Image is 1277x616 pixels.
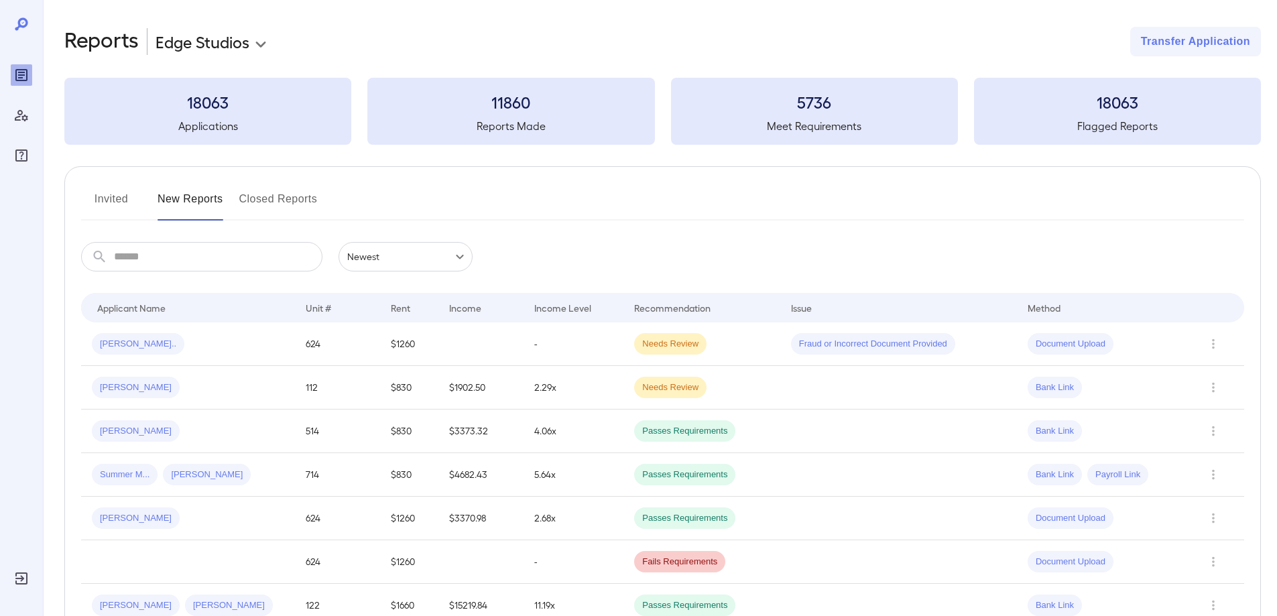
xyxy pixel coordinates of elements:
[1203,464,1224,485] button: Row Actions
[295,540,380,584] td: 624
[92,425,180,438] span: [PERSON_NAME]
[64,118,351,134] h5: Applications
[1028,300,1060,316] div: Method
[391,300,412,316] div: Rent
[380,497,438,540] td: $1260
[380,366,438,410] td: $830
[11,568,32,589] div: Log Out
[791,338,955,351] span: Fraud or Incorrect Document Provided
[1203,595,1224,616] button: Row Actions
[1203,333,1224,355] button: Row Actions
[380,322,438,366] td: $1260
[1028,599,1082,612] span: Bank Link
[634,556,725,568] span: Fails Requirements
[1028,425,1082,438] span: Bank Link
[64,78,1261,145] summary: 18063Applications11860Reports Made5736Meet Requirements18063Flagged Reports
[634,300,711,316] div: Recommendation
[92,469,158,481] span: Summer M...
[295,322,380,366] td: 624
[295,410,380,453] td: 514
[974,91,1261,113] h3: 18063
[524,366,623,410] td: 2.29x
[295,453,380,497] td: 714
[524,497,623,540] td: 2.68x
[449,300,481,316] div: Income
[1028,556,1113,568] span: Document Upload
[634,599,735,612] span: Passes Requirements
[92,599,180,612] span: [PERSON_NAME]
[534,300,591,316] div: Income Level
[380,453,438,497] td: $830
[11,145,32,166] div: FAQ
[524,322,623,366] td: -
[11,64,32,86] div: Reports
[634,381,707,394] span: Needs Review
[791,300,812,316] div: Issue
[671,118,958,134] h5: Meet Requirements
[64,91,351,113] h3: 18063
[1203,420,1224,442] button: Row Actions
[239,188,318,221] button: Closed Reports
[438,497,524,540] td: $3370.98
[1203,507,1224,529] button: Row Actions
[1028,338,1113,351] span: Document Upload
[671,91,958,113] h3: 5736
[1203,377,1224,398] button: Row Actions
[64,27,139,56] h2: Reports
[158,188,223,221] button: New Reports
[185,599,273,612] span: [PERSON_NAME]
[367,118,654,134] h5: Reports Made
[156,31,249,52] p: Edge Studios
[92,512,180,525] span: [PERSON_NAME]
[81,188,141,221] button: Invited
[1028,512,1113,525] span: Document Upload
[380,540,438,584] td: $1260
[367,91,654,113] h3: 11860
[1087,469,1148,481] span: Payroll Link
[1028,469,1082,481] span: Bank Link
[380,410,438,453] td: $830
[1130,27,1261,56] button: Transfer Application
[163,469,251,481] span: [PERSON_NAME]
[92,338,184,351] span: [PERSON_NAME]..
[92,381,180,394] span: [PERSON_NAME]
[295,366,380,410] td: 112
[438,410,524,453] td: $3373.32
[11,105,32,126] div: Manage Users
[97,300,166,316] div: Applicant Name
[438,453,524,497] td: $4682.43
[634,338,707,351] span: Needs Review
[295,497,380,540] td: 624
[524,453,623,497] td: 5.64x
[1028,381,1082,394] span: Bank Link
[974,118,1261,134] h5: Flagged Reports
[438,366,524,410] td: $1902.50
[634,512,735,525] span: Passes Requirements
[1203,551,1224,572] button: Row Actions
[524,410,623,453] td: 4.06x
[524,540,623,584] td: -
[634,469,735,481] span: Passes Requirements
[306,300,331,316] div: Unit #
[634,425,735,438] span: Passes Requirements
[339,242,473,271] div: Newest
